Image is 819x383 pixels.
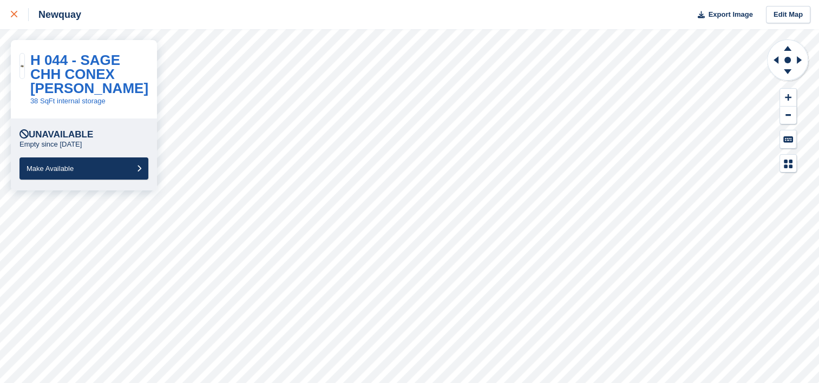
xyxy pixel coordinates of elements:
[19,140,82,149] p: Empty since [DATE]
[30,97,106,105] a: 38 SqFt internal storage
[19,129,93,140] div: Unavailable
[27,164,74,173] span: Make Available
[691,6,753,24] button: Export Image
[780,89,796,107] button: Zoom In
[766,6,810,24] a: Edit Map
[708,9,752,20] span: Export Image
[780,107,796,124] button: Zoom Out
[780,130,796,148] button: Keyboard Shortcuts
[19,157,148,180] button: Make Available
[20,64,24,68] img: 35-sqft-unit%20(1).jpg
[780,155,796,173] button: Map Legend
[30,52,148,96] a: H 044 - SAGE CHH CONEX [PERSON_NAME]
[29,8,81,21] div: Newquay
